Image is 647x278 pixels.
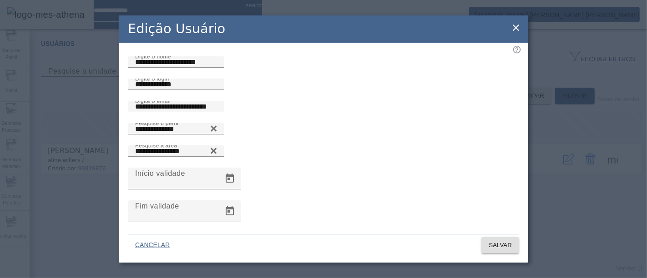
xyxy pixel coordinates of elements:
[135,241,170,250] span: CANCELAR
[135,146,217,157] input: Number
[135,169,185,177] mat-label: Início validade
[135,53,171,59] mat-label: Digite o nome
[481,237,519,253] button: SALVAR
[135,124,217,134] input: Number
[135,142,177,148] mat-label: Pesquise a área
[219,200,241,222] button: Open calendar
[489,241,512,250] span: SALVAR
[135,75,169,81] mat-label: Digite o login
[135,98,171,104] mat-label: Digite o email
[128,237,177,253] button: CANCELAR
[128,19,225,39] h2: Edição Usuário
[135,120,178,126] mat-label: Pesquise o perfil
[219,168,241,189] button: Open calendar
[135,202,179,210] mat-label: Fim validade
